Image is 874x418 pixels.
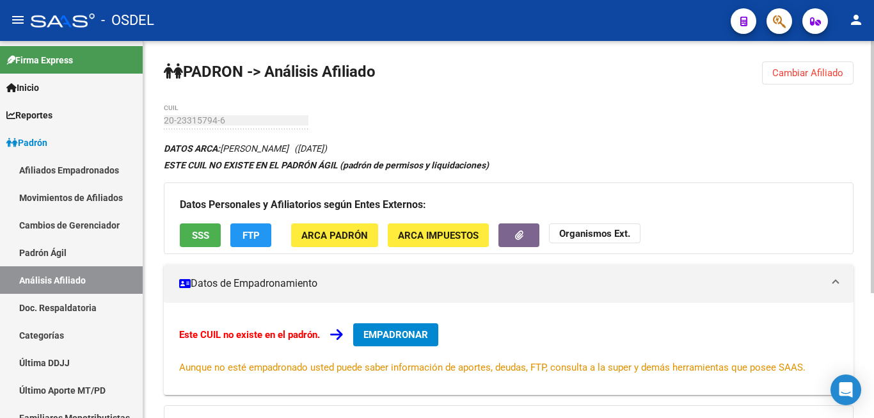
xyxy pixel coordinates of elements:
[180,196,838,214] h3: Datos Personales y Afiliatorios según Entes Externos:
[6,108,52,122] span: Reportes
[101,6,154,35] span: - OSDEL
[398,230,479,241] span: ARCA Impuestos
[848,12,864,28] mat-icon: person
[242,230,260,241] span: FTP
[363,329,428,341] span: EMPADRONAR
[164,63,376,81] strong: PADRON -> Análisis Afiliado
[179,362,806,373] span: Aunque no esté empadronado usted puede saber información de aportes, deudas, FTP, consulta a la s...
[10,12,26,28] mat-icon: menu
[164,143,220,154] strong: DATOS ARCA:
[180,223,221,247] button: SSS
[179,329,320,341] strong: Este CUIL no existe en el padrón.
[6,136,47,150] span: Padrón
[192,230,209,241] span: SSS
[301,230,368,241] span: ARCA Padrón
[549,223,640,243] button: Organismos Ext.
[388,223,489,247] button: ARCA Impuestos
[164,264,854,303] mat-expansion-panel-header: Datos de Empadronamiento
[164,143,289,154] span: [PERSON_NAME]
[772,67,843,79] span: Cambiar Afiliado
[6,53,73,67] span: Firma Express
[559,228,630,239] strong: Organismos Ext.
[164,160,489,170] strong: ESTE CUIL NO EXISTE EN EL PADRÓN ÁGIL (padrón de permisos y liquidaciones)
[179,277,823,291] mat-panel-title: Datos de Empadronamiento
[230,223,271,247] button: FTP
[291,223,378,247] button: ARCA Padrón
[830,374,861,405] div: Open Intercom Messenger
[762,61,854,84] button: Cambiar Afiliado
[353,323,438,346] button: EMPADRONAR
[6,81,39,95] span: Inicio
[294,143,327,154] span: ([DATE])
[164,303,854,395] div: Datos de Empadronamiento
